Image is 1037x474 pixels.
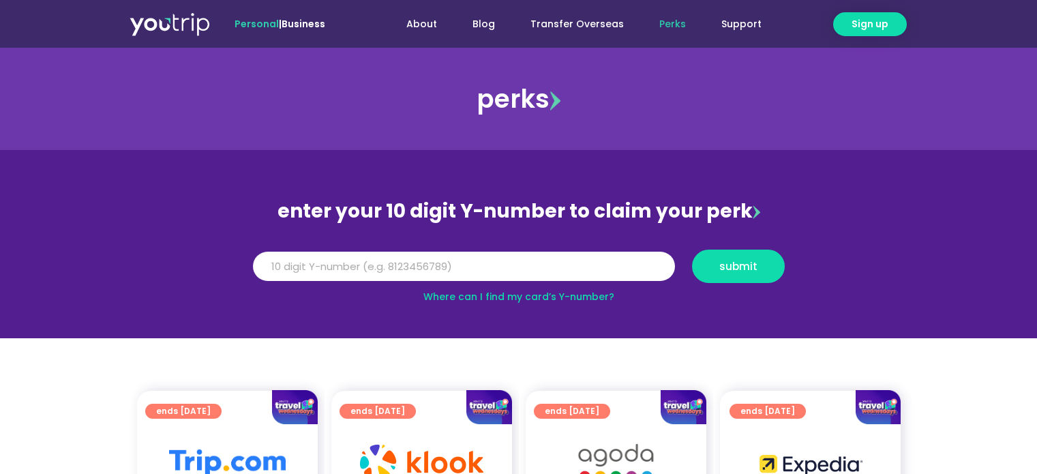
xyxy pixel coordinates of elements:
[833,12,907,36] a: Sign up
[389,12,455,37] a: About
[513,12,642,37] a: Transfer Overseas
[719,261,757,271] span: submit
[246,194,792,229] div: enter your 10 digit Y-number to claim your perk
[253,250,785,293] form: Y Number
[235,17,279,31] span: Personal
[704,12,779,37] a: Support
[235,17,325,31] span: |
[423,290,614,303] a: Where can I find my card’s Y-number?
[282,17,325,31] a: Business
[253,252,675,282] input: 10 digit Y-number (e.g. 8123456789)
[362,12,779,37] nav: Menu
[642,12,704,37] a: Perks
[852,17,888,31] span: Sign up
[455,12,513,37] a: Blog
[692,250,785,283] button: submit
